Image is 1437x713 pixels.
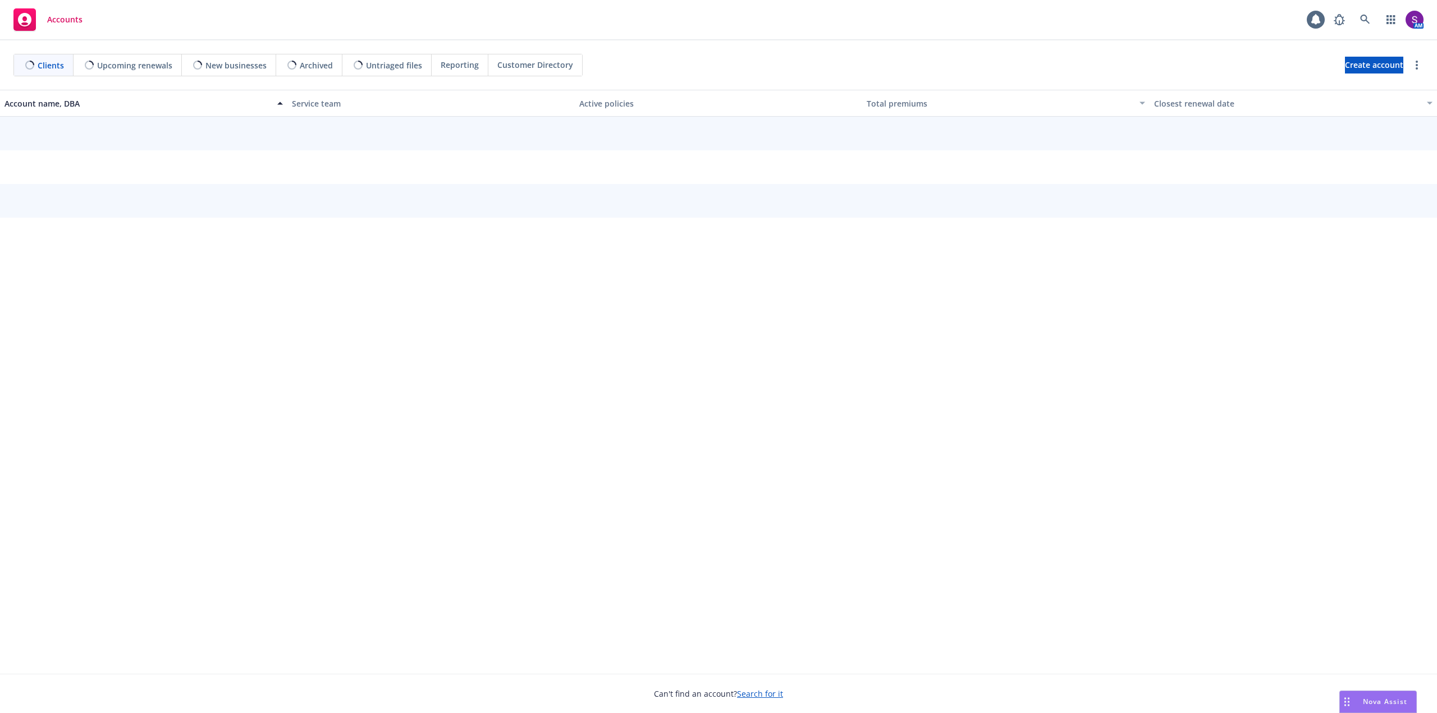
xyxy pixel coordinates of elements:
span: Reporting [441,59,479,71]
button: Total premiums [862,90,1150,117]
div: Drag to move [1340,691,1354,712]
span: New businesses [205,59,267,71]
a: Search [1354,8,1376,31]
span: Untriaged files [366,59,422,71]
button: Service team [287,90,575,117]
span: Nova Assist [1363,697,1407,706]
a: Switch app [1380,8,1402,31]
span: Can't find an account? [654,688,783,700]
span: Create account [1345,54,1403,76]
div: Service team [292,98,570,109]
a: Accounts [9,4,87,35]
span: Customer Directory [497,59,573,71]
button: Nova Assist [1339,691,1417,713]
div: Account name, DBA [4,98,271,109]
img: photo [1406,11,1424,29]
div: Active policies [579,98,858,109]
a: Report a Bug [1328,8,1351,31]
span: Archived [300,59,333,71]
span: Accounts [47,15,83,24]
span: Upcoming renewals [97,59,172,71]
button: Active policies [575,90,862,117]
div: Total premiums [867,98,1133,109]
button: Closest renewal date [1150,90,1437,117]
a: more [1410,58,1424,72]
a: Search for it [737,688,783,699]
a: Create account [1345,57,1403,73]
span: Clients [38,59,64,71]
div: Closest renewal date [1154,98,1420,109]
